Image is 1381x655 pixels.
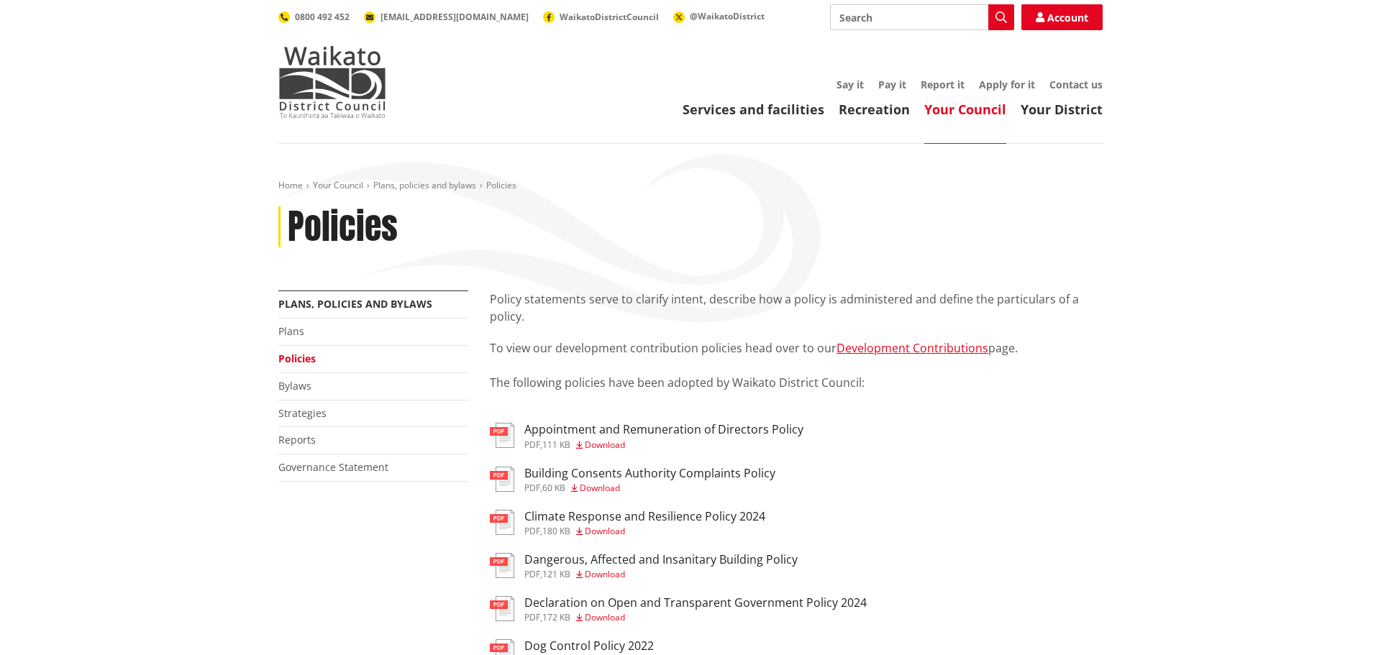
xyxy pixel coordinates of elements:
a: Recreation [839,101,910,118]
a: Policies [278,352,316,365]
a: Apply for it [979,78,1035,91]
span: pdf [524,525,540,537]
div: , [524,527,765,536]
span: 180 KB [542,525,570,537]
a: Plans [278,324,304,338]
span: @WaikatoDistrict [690,10,765,22]
div: , [524,484,775,493]
a: Services and facilities [683,101,824,118]
img: document-pdf.svg [490,596,514,621]
span: pdf [524,568,540,580]
a: Plans, policies and bylaws [278,297,432,311]
a: Reports [278,433,316,446]
a: Strategies [278,406,327,420]
span: Download [580,482,620,494]
a: Home [278,179,303,191]
input: Search input [830,4,1014,30]
a: Your Council [924,101,1006,118]
span: Download [585,611,625,623]
img: document-pdf.svg [490,423,514,448]
img: Waikato District Council - Te Kaunihera aa Takiwaa o Waikato [278,46,386,118]
a: Your District [1021,101,1103,118]
h3: Appointment and Remuneration of Directors Policy [524,423,803,436]
h3: Dangerous, Affected and Insanitary Building Policy [524,553,798,567]
a: Development Contributions [837,340,988,356]
span: 121 KB [542,568,570,580]
a: Account [1021,4,1103,30]
a: Dangerous, Affected and Insanitary Building Policy pdf,121 KB Download [490,553,798,579]
span: 111 KB [542,439,570,451]
p: Policy statements serve to clarify intent, describe how a policy is administered and define the p... [490,290,1103,325]
a: Report it [921,78,965,91]
span: 0800 492 452 [295,11,350,23]
span: [EMAIL_ADDRESS][DOMAIN_NAME] [380,11,529,23]
span: WaikatoDistrictCouncil [560,11,659,23]
h3: Dog Control Policy 2022 [524,639,654,653]
a: Contact us [1049,78,1103,91]
img: document-pdf.svg [490,467,514,492]
h3: Declaration on Open and Transparent Government Policy 2024 [524,596,867,610]
div: , [524,441,803,449]
span: Download [585,525,625,537]
a: Climate Response and Resilience Policy 2024 pdf,180 KB Download [490,510,765,536]
a: WaikatoDistrictCouncil [543,11,659,23]
a: [EMAIL_ADDRESS][DOMAIN_NAME] [364,11,529,23]
span: Download [585,439,625,451]
span: 172 KB [542,611,570,623]
a: Building Consents Authority Complaints Policy pdf,60 KB Download [490,467,775,493]
a: Your Council [313,179,363,191]
a: Governance Statement [278,460,388,474]
span: pdf [524,482,540,494]
a: Say it [837,78,864,91]
a: Declaration on Open and Transparent Government Policy 2024 pdf,172 KB Download [490,596,867,622]
nav: breadcrumb [278,180,1103,192]
a: @WaikatoDistrict [673,10,765,22]
a: Bylaws [278,379,311,393]
img: document-pdf.svg [490,510,514,535]
p: To view our development contribution policies head over to our page. The following policies have ... [490,339,1103,408]
span: pdf [524,439,540,451]
div: , [524,570,798,579]
h3: Climate Response and Resilience Policy 2024 [524,510,765,523]
span: Download [585,568,625,580]
span: 60 KB [542,482,565,494]
a: Appointment and Remuneration of Directors Policy pdf,111 KB Download [490,423,803,449]
img: document-pdf.svg [490,553,514,578]
div: , [524,613,867,622]
h1: Policies [288,206,398,248]
span: Policies [486,179,516,191]
a: Pay it [878,78,906,91]
span: pdf [524,611,540,623]
a: Plans, policies and bylaws [373,179,476,191]
h3: Building Consents Authority Complaints Policy [524,467,775,480]
a: 0800 492 452 [278,11,350,23]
